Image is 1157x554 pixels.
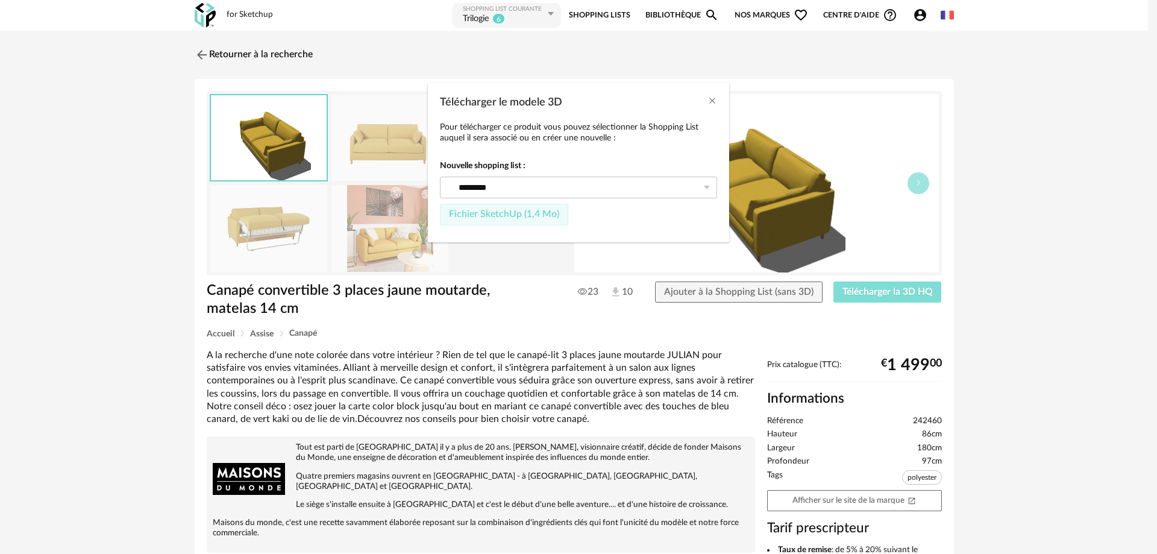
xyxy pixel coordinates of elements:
div: Télécharger le modele 3D [428,83,729,242]
button: Close [707,95,717,108]
button: Fichier SketchUp (1,4 Mo) [440,204,568,225]
strong: Nouvelle shopping list : [440,160,717,171]
span: Télécharger le modele 3D [440,97,562,108]
span: Fichier SketchUp (1,4 Mo) [449,209,559,219]
p: Pour télécharger ce produit vous pouvez sélectionner la Shopping List auquel il sera associé ou e... [440,122,717,143]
